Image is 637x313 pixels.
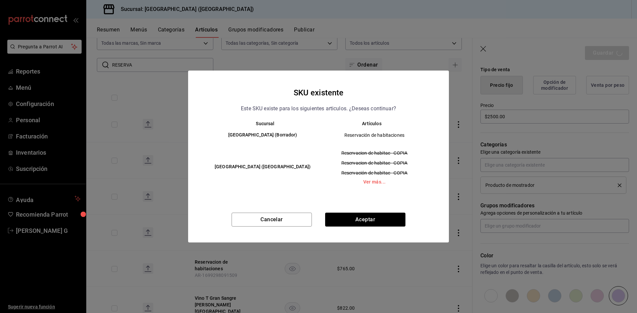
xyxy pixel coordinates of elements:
[241,104,396,113] p: Este SKU existe para los siguientes articulos. ¿Deseas continuar?
[318,121,436,126] th: Artículos
[324,180,425,184] a: Ver más...
[324,150,425,156] span: Reservacion de habitac - COPIA
[232,213,312,227] button: Cancelar
[324,170,425,176] span: Reservación de habitac - COPIA
[201,121,318,126] th: Sucursal
[325,213,405,227] button: Aceptar
[324,132,425,138] span: Reservación de habitaciones
[294,86,344,99] h4: SKU existente
[324,160,425,166] span: Reservacion de habitac - COPIA
[212,131,313,139] h6: [GEOGRAPHIC_DATA] (Borrador)
[212,163,313,171] h6: [GEOGRAPHIC_DATA] ([GEOGRAPHIC_DATA])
